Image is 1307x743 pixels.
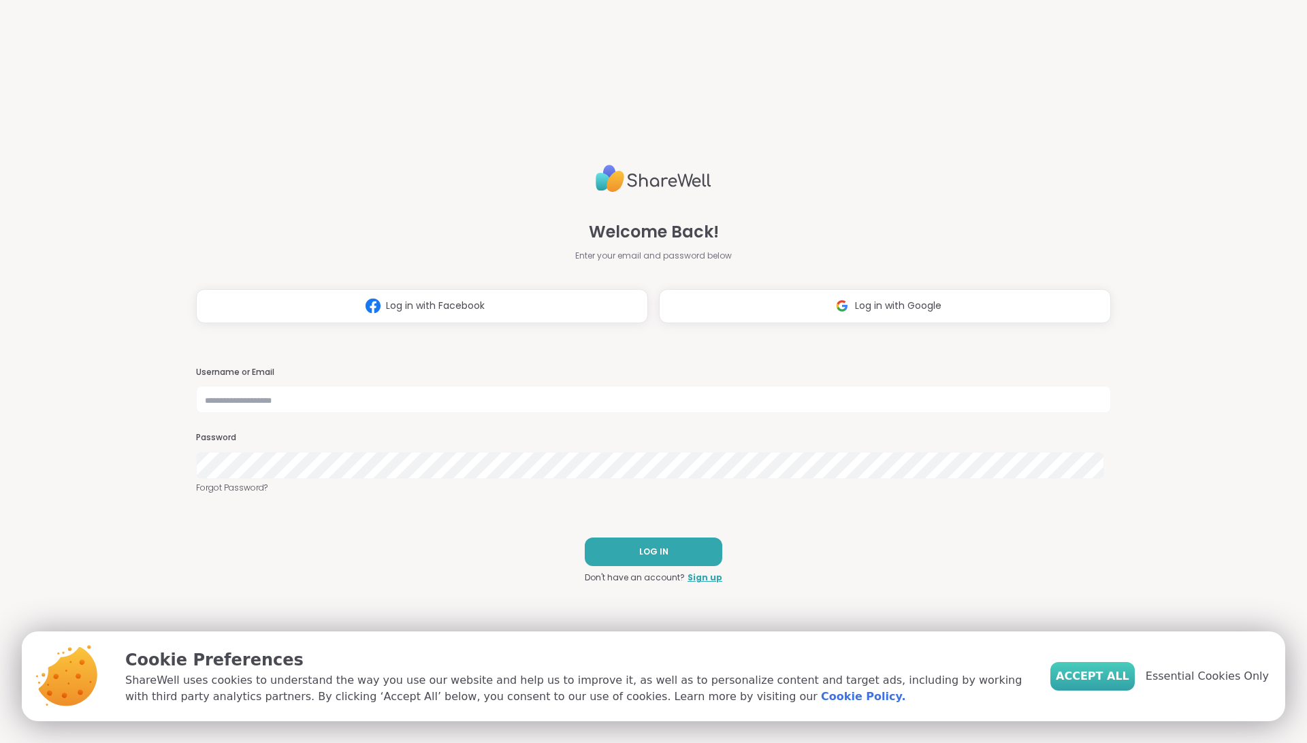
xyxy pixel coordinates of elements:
[829,293,855,318] img: ShareWell Logomark
[1056,668,1129,684] span: Accept All
[821,689,905,705] a: Cookie Policy.
[196,367,1111,378] h3: Username or Email
[575,250,732,262] span: Enter your email and password below
[196,289,648,323] button: Log in with Facebook
[688,572,722,584] a: Sign up
[855,299,941,313] span: Log in with Google
[125,648,1029,672] p: Cookie Preferences
[589,220,719,244] span: Welcome Back!
[596,159,711,198] img: ShareWell Logo
[1050,662,1135,691] button: Accept All
[639,546,668,558] span: LOG IN
[125,672,1029,705] p: ShareWell uses cookies to understand the way you use our website and help us to improve it, as we...
[196,482,1111,494] a: Forgot Password?
[585,538,722,566] button: LOG IN
[386,299,485,313] span: Log in with Facebook
[196,432,1111,444] h3: Password
[659,289,1111,323] button: Log in with Google
[1146,668,1269,684] span: Essential Cookies Only
[360,293,386,318] img: ShareWell Logomark
[585,572,685,584] span: Don't have an account?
